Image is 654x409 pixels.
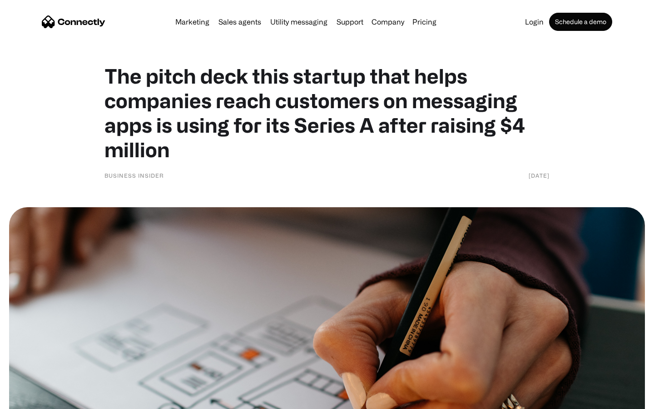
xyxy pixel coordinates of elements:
[521,18,547,25] a: Login
[215,18,265,25] a: Sales agents
[267,18,331,25] a: Utility messaging
[18,393,54,406] ul: Language list
[372,15,404,28] div: Company
[409,18,440,25] a: Pricing
[529,171,550,180] div: [DATE]
[172,18,213,25] a: Marketing
[9,393,54,406] aside: Language selected: English
[549,13,612,31] a: Schedule a demo
[104,64,550,162] h1: The pitch deck this startup that helps companies reach customers on messaging apps is using for i...
[333,18,367,25] a: Support
[104,171,164,180] div: Business Insider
